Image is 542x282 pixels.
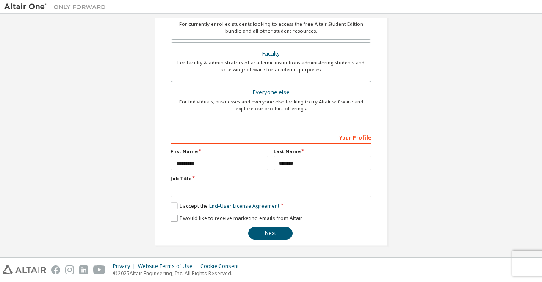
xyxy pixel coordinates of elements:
[171,130,371,144] div: Your Profile
[176,59,366,73] div: For faculty & administrators of academic institutions administering students and accessing softwa...
[176,48,366,60] div: Faculty
[65,265,74,274] img: instagram.svg
[176,98,366,112] div: For individuals, businesses and everyone else looking to try Altair software and explore our prod...
[3,265,46,274] img: altair_logo.svg
[4,3,110,11] img: Altair One
[171,148,268,155] label: First Name
[176,21,366,34] div: For currently enrolled students looking to access the free Altair Student Edition bundle and all ...
[176,87,366,98] div: Everyone else
[209,202,279,209] a: End-User License Agreement
[79,265,88,274] img: linkedin.svg
[171,215,302,222] label: I would like to receive marketing emails from Altair
[248,227,293,240] button: Next
[138,263,200,270] div: Website Terms of Use
[171,202,279,209] label: I accept the
[51,265,60,274] img: facebook.svg
[200,263,244,270] div: Cookie Consent
[113,263,138,270] div: Privacy
[113,270,244,277] p: © 2025 Altair Engineering, Inc. All Rights Reserved.
[171,175,371,182] label: Job Title
[93,265,105,274] img: youtube.svg
[274,148,371,155] label: Last Name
